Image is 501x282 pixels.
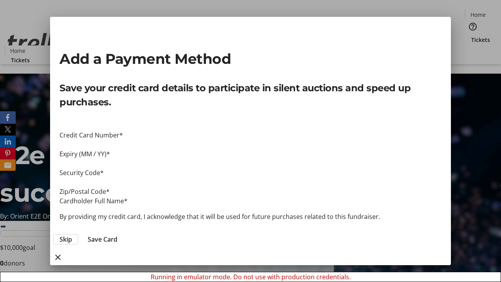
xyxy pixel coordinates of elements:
[59,235,72,244] span: Skip
[59,196,442,206] div: Cardholder Full Name*
[59,150,110,158] label: Expiry (MM / YY)*
[81,235,124,244] button: Save Card
[59,81,442,109] p: Save your credit card details to participate in silent auctions and speed up purchases.
[88,235,117,244] span: Save Card
[59,168,104,177] label: Security Code*
[59,48,442,69] h2: Add a Payment Method
[59,177,442,187] iframe: Secure payment input frame
[53,234,78,244] button: Skip
[50,249,66,265] button: close
[59,212,442,221] p: By providing my credit card, I acknowledge that it will be used for future purchases related to t...
[59,140,442,149] iframe: Secure payment input frame
[59,131,123,139] label: Credit Card Number*
[59,187,442,196] div: Zip/Postal Code*
[59,159,442,168] iframe: Secure payment input frame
